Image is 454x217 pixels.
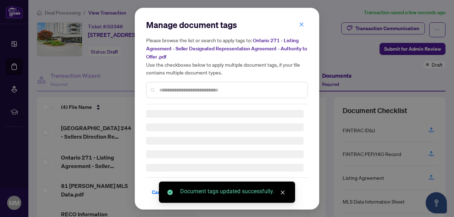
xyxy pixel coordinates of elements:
[146,186,173,198] button: Cancel
[280,190,285,195] span: close
[146,36,308,76] h5: Please browse the list or search to apply tags to: Use the checkboxes below to apply multiple doc...
[279,189,287,196] a: Close
[299,22,304,27] span: close
[146,19,308,30] h2: Manage document tags
[167,190,173,195] span: check-circle
[146,37,307,60] span: Ontario 271 - Listing Agreement - Seller Designated Representation Agreement - Authority to Offer...
[152,187,167,198] span: Cancel
[180,187,287,196] div: Document tags updated successfully.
